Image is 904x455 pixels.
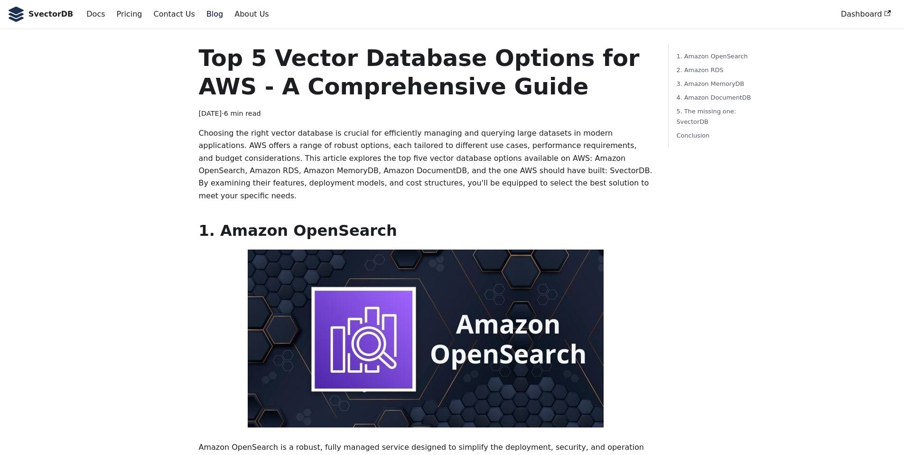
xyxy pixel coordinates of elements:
[198,44,653,101] h1: Top 5 Vector Database Options for AWS - A Comprehensive Guide
[81,6,111,22] a: Docs
[8,7,25,22] img: SvectorDB Logo
[229,6,274,22] a: About Us
[201,6,229,22] a: Blog
[198,110,222,117] time: [DATE]
[111,6,148,22] a: Pricing
[148,6,200,22] a: Contact Us
[198,221,653,240] h2: 1. Amazon OpenSearch
[248,250,604,427] img: Amazon OpenSearch
[28,8,73,20] b: SvectorDB
[676,93,754,102] a: 4. Amazon DocumentDB
[676,79,754,89] a: 3. Amazon MemoryDB
[676,106,754,126] a: 5. The missing one: SvectorDB
[198,108,653,120] div: · 6 min read
[198,127,653,202] p: Choosing the right vector database is crucial for efficiently managing and querying large dataset...
[676,130,754,140] a: Conclusion
[676,51,754,61] a: 1. Amazon OpenSearch
[676,65,754,75] a: 2. Amazon RDS
[835,6,896,22] a: Dashboard
[8,7,73,22] a: SvectorDB LogoSvectorDB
